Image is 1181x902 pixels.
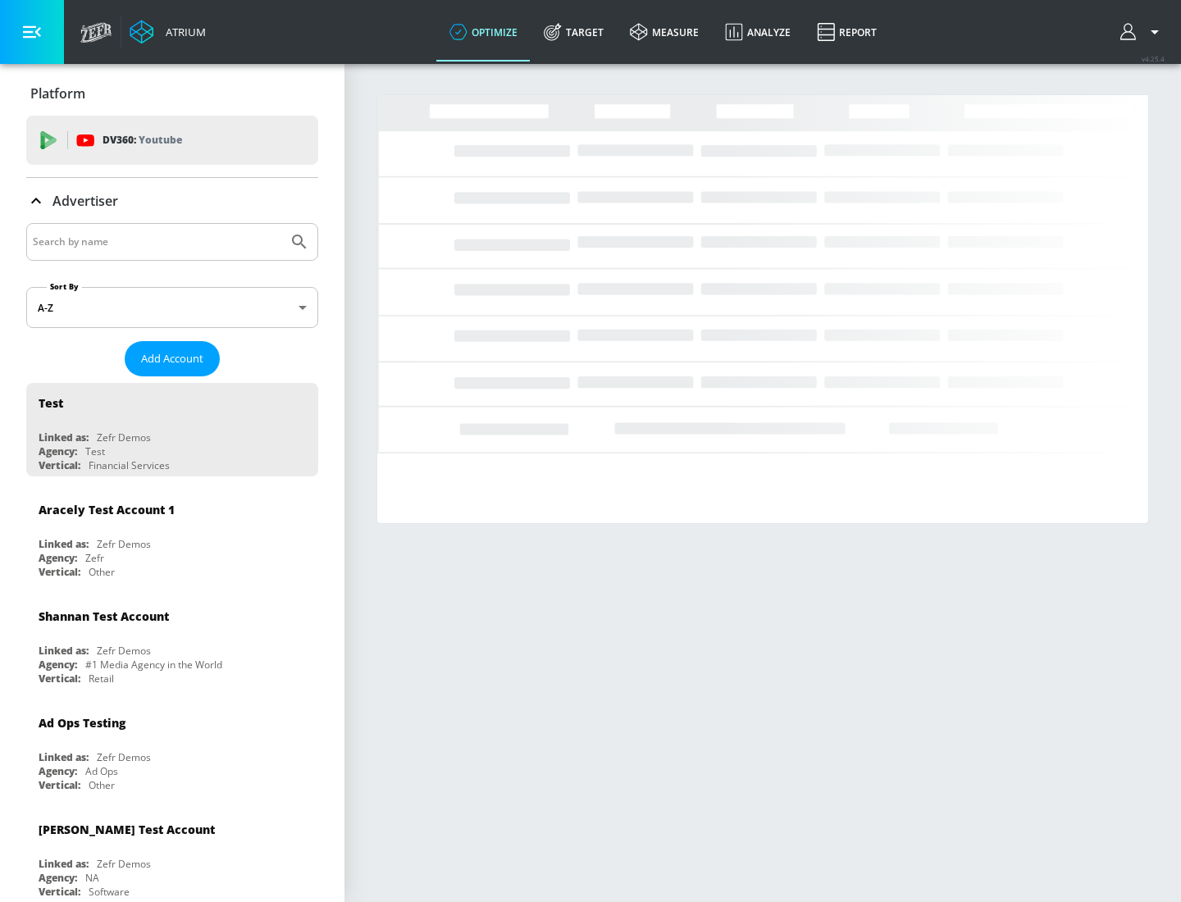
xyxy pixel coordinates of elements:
[89,885,130,899] div: Software
[85,444,105,458] div: Test
[103,131,182,149] p: DV360:
[617,2,712,61] a: measure
[26,596,318,690] div: Shannan Test AccountLinked as:Zefr DemosAgency:#1 Media Agency in the WorldVertical:Retail
[39,458,80,472] div: Vertical:
[26,703,318,796] div: Ad Ops TestingLinked as:Zefr DemosAgency:Ad OpsVertical:Other
[26,116,318,165] div: DV360: Youtube
[39,644,89,658] div: Linked as:
[39,871,77,885] div: Agency:
[39,778,80,792] div: Vertical:
[39,672,80,686] div: Vertical:
[26,287,318,328] div: A-Z
[97,750,151,764] div: Zefr Demos
[39,857,89,871] div: Linked as:
[39,715,125,731] div: Ad Ops Testing
[89,672,114,686] div: Retail
[97,857,151,871] div: Zefr Demos
[39,885,80,899] div: Vertical:
[125,341,220,376] button: Add Account
[139,131,182,148] p: Youtube
[39,658,77,672] div: Agency:
[39,551,77,565] div: Agency:
[26,383,318,476] div: TestLinked as:Zefr DemosAgency:TestVertical:Financial Services
[39,444,77,458] div: Agency:
[39,430,89,444] div: Linked as:
[52,192,118,210] p: Advertiser
[89,458,170,472] div: Financial Services
[39,822,215,837] div: [PERSON_NAME] Test Account
[39,764,77,778] div: Agency:
[130,20,206,44] a: Atrium
[531,2,617,61] a: Target
[804,2,890,61] a: Report
[1142,54,1165,63] span: v 4.25.4
[159,25,206,39] div: Atrium
[26,490,318,583] div: Aracely Test Account 1Linked as:Zefr DemosAgency:ZefrVertical:Other
[89,778,115,792] div: Other
[26,71,318,116] div: Platform
[97,430,151,444] div: Zefr Demos
[47,281,82,292] label: Sort By
[39,502,175,517] div: Aracely Test Account 1
[97,537,151,551] div: Zefr Demos
[39,608,169,624] div: Shannan Test Account
[39,537,89,551] div: Linked as:
[39,395,63,411] div: Test
[85,871,99,885] div: NA
[33,231,281,253] input: Search by name
[89,565,115,579] div: Other
[712,2,804,61] a: Analyze
[97,644,151,658] div: Zefr Demos
[85,551,104,565] div: Zefr
[436,2,531,61] a: optimize
[30,84,85,102] p: Platform
[39,750,89,764] div: Linked as:
[85,764,118,778] div: Ad Ops
[39,565,80,579] div: Vertical:
[141,349,203,368] span: Add Account
[85,658,222,672] div: #1 Media Agency in the World
[26,178,318,224] div: Advertiser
